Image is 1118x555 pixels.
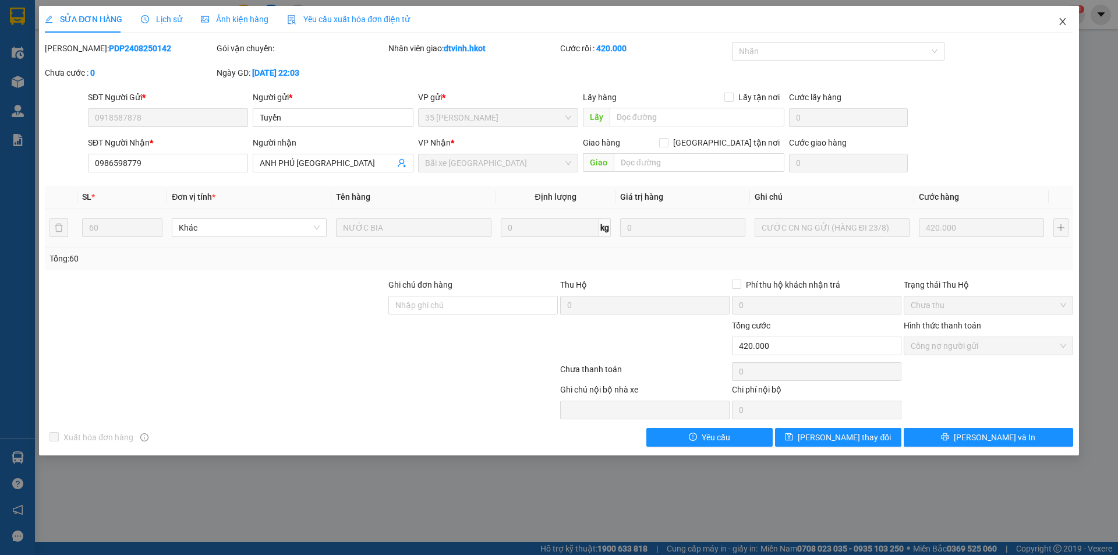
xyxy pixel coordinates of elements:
div: Cước rồi : [560,42,730,55]
label: Cước giao hàng [789,138,847,147]
button: printer[PERSON_NAME] và In [904,428,1073,447]
span: info-circle [140,433,148,441]
input: Dọc đường [610,108,784,126]
div: SĐT Người Nhận [88,136,248,149]
span: Yêu cầu xuất hóa đơn điện tử [287,15,410,24]
span: user-add [397,158,406,168]
span: [GEOGRAPHIC_DATA] tận nơi [668,136,784,149]
div: [PERSON_NAME]: [45,42,214,55]
input: Cước giao hàng [789,154,908,172]
span: Giao [583,153,614,172]
span: Đơn vị tính [172,192,215,202]
span: Xuất hóa đơn hàng [59,431,138,444]
span: Giá trị hàng [620,192,663,202]
div: Ghi chú nội bộ nhà xe [560,383,730,401]
span: kg [599,218,611,237]
span: 35 Trần Phú [425,109,571,126]
div: Chưa cước : [45,66,214,79]
span: SL [82,192,91,202]
span: SỬA ĐƠN HÀNG [45,15,122,24]
label: Cước lấy hàng [789,93,841,102]
div: Trạng thái Thu Hộ [904,278,1073,291]
img: icon [287,15,296,24]
div: Chi phí nội bộ [732,383,901,401]
span: Ảnh kiện hàng [201,15,268,24]
button: save[PERSON_NAME] thay đổi [775,428,901,447]
span: [PERSON_NAME] thay đổi [798,431,891,444]
div: VP gửi [418,91,578,104]
span: Lấy tận nơi [734,91,784,104]
input: VD: Bàn, Ghế [336,218,491,237]
button: delete [49,218,68,237]
b: dtvinh.hkot [444,44,486,53]
span: exclamation-circle [689,433,697,442]
button: exclamation-circleYêu cầu [646,428,773,447]
span: Lịch sử [141,15,182,24]
span: printer [941,433,949,442]
input: Dọc đường [614,153,784,172]
span: save [785,433,793,442]
span: close [1058,17,1067,26]
div: Gói vận chuyển: [217,42,386,55]
span: Yêu cầu [702,431,730,444]
label: Hình thức thanh toán [904,321,981,330]
div: SĐT Người Gửi [88,91,248,104]
span: Lấy [583,108,610,126]
input: Ghi Chú [755,218,910,237]
span: Tên hàng [336,192,370,202]
span: picture [201,15,209,23]
button: Close [1046,6,1079,38]
span: Cước hàng [919,192,959,202]
span: Bãi xe Thạch Bàn [425,154,571,172]
b: 0 [90,68,95,77]
div: Tổng: 60 [49,252,431,265]
b: 420.000 [596,44,627,53]
div: Chưa thanh toán [559,363,731,383]
div: Ngày GD: [217,66,386,79]
input: 0 [919,218,1044,237]
span: Thu Hộ [560,280,587,289]
th: Ghi chú [750,186,914,208]
span: edit [45,15,53,23]
div: Nhân viên giao: [388,42,558,55]
span: [PERSON_NAME] và In [954,431,1035,444]
label: Ghi chú đơn hàng [388,280,452,289]
span: Giao hàng [583,138,620,147]
span: VP Nhận [418,138,451,147]
span: Lấy hàng [583,93,617,102]
b: PDP2408250142 [109,44,171,53]
button: plus [1053,218,1069,237]
input: Ghi chú đơn hàng [388,296,558,314]
span: Khác [179,219,320,236]
span: Chưa thu [911,296,1066,314]
span: Phí thu hộ khách nhận trả [741,278,845,291]
span: clock-circle [141,15,149,23]
span: Công nợ người gửi [911,337,1066,355]
span: Định lượng [535,192,576,202]
input: 0 [620,218,745,237]
div: Người gửi [253,91,413,104]
span: Tổng cước [732,321,770,330]
b: [DATE] 22:03 [252,68,299,77]
input: Cước lấy hàng [789,108,908,127]
div: Người nhận [253,136,413,149]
